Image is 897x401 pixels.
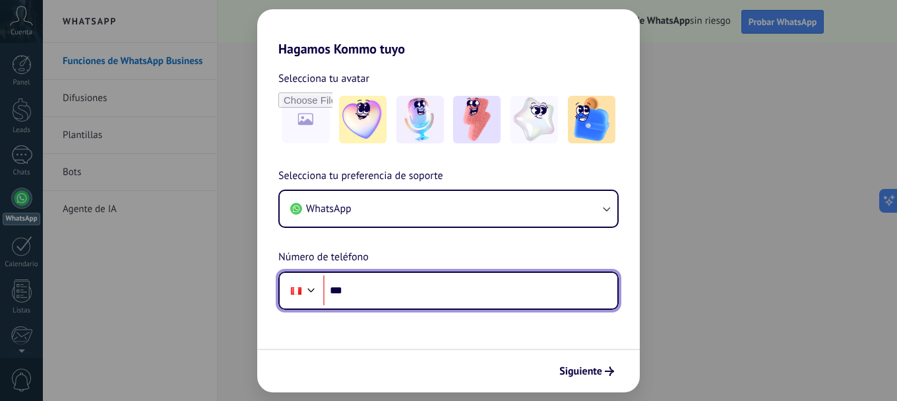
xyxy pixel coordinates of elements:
[280,191,617,227] button: WhatsApp
[284,277,309,305] div: Peru: + 51
[559,367,602,376] span: Siguiente
[306,202,352,215] span: WhatsApp
[510,96,558,143] img: -4.jpeg
[339,96,387,143] img: -1.jpeg
[396,96,444,143] img: -2.jpeg
[278,168,443,185] span: Selecciona tu preferencia de soporte
[568,96,615,143] img: -5.jpeg
[278,70,369,87] span: Selecciona tu avatar
[453,96,501,143] img: -3.jpeg
[553,360,620,383] button: Siguiente
[278,249,369,266] span: Número de teléfono
[257,9,640,57] h2: Hagamos Kommo tuyo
